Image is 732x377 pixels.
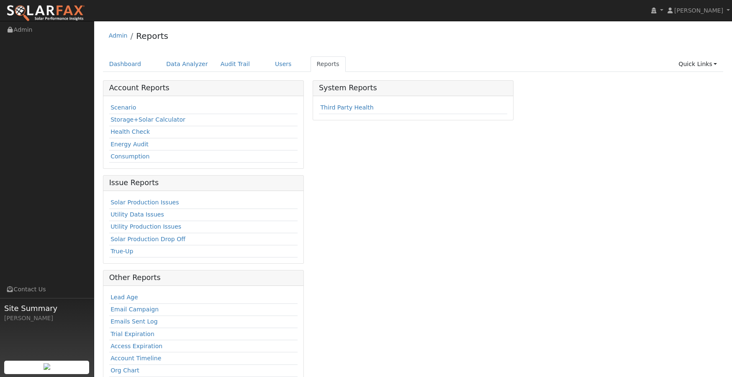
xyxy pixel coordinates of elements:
a: Data Analyzer [160,56,214,72]
a: Admin [109,32,128,39]
a: Access Expiration [110,343,162,349]
img: retrieve [44,363,50,370]
a: Users [269,56,298,72]
a: Energy Audit [110,141,149,148]
a: Solar Production Drop Off [110,236,185,242]
a: Org Chart [110,367,139,374]
a: Account Timeline [110,355,161,362]
a: Dashboard [103,56,148,72]
a: Scenario [110,104,136,111]
h5: Other Reports [109,273,298,282]
a: True-Up [110,248,133,255]
span: Site Summary [4,303,90,314]
a: Quick Links [672,56,723,72]
a: Reports [311,56,346,72]
a: Audit Trail [214,56,256,72]
span: [PERSON_NAME] [674,7,723,14]
a: Emails Sent Log [110,318,158,325]
h5: Issue Reports [109,178,298,187]
a: Solar Production Issues [110,199,179,206]
a: Email Campaign [110,306,159,313]
div: [PERSON_NAME] [4,314,90,323]
a: Reports [136,31,168,41]
a: Third Party Health [320,104,373,111]
h5: System Reports [319,84,507,92]
a: Health Check [110,128,150,135]
a: Lead Age [110,294,138,301]
a: Storage+Solar Calculator [110,116,185,123]
a: Utility Data Issues [110,211,164,218]
a: Utility Production Issues [110,223,181,230]
a: Trial Expiration [110,331,154,337]
img: SolarFax [6,5,85,22]
h5: Account Reports [109,84,298,92]
a: Consumption [110,153,149,160]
